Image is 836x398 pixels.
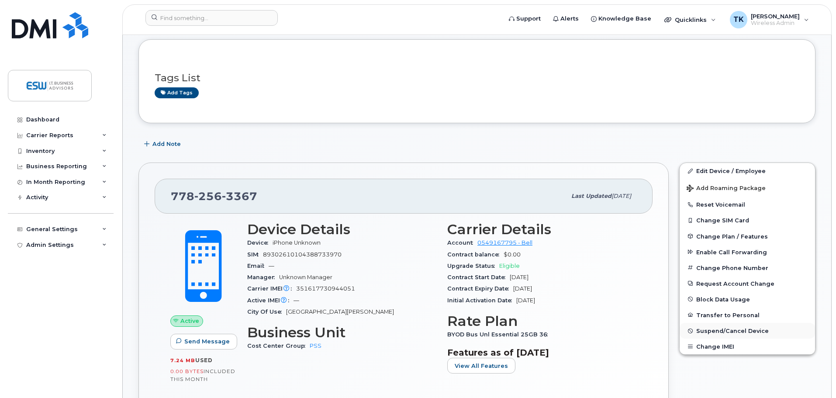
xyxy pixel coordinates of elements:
span: Add Note [152,140,181,148]
span: Eligible [499,263,520,269]
span: — [269,263,274,269]
span: View All Features [455,362,508,370]
span: SIM [247,251,263,258]
button: Block Data Usage [680,291,815,307]
span: 3367 [222,190,257,203]
span: Enable Call Forwarding [696,249,767,255]
h3: Rate Plan [447,313,637,329]
span: 0.00 Bytes [170,368,204,374]
span: Wireless Admin [751,20,800,27]
span: Suspend/Cancel Device [696,328,769,334]
span: [PERSON_NAME] [751,13,800,20]
span: [DATE] [611,193,631,199]
span: Carrier IMEI [247,285,296,292]
span: [GEOGRAPHIC_DATA][PERSON_NAME] [286,308,394,315]
span: — [294,297,299,304]
button: Change Plan / Features [680,228,815,244]
span: Initial Activation Date [447,297,516,304]
span: Send Message [184,337,230,346]
span: Knowledge Base [598,14,651,23]
span: [DATE] [510,274,529,280]
h3: Device Details [247,221,437,237]
span: Device [247,239,273,246]
button: Request Account Change [680,276,815,291]
span: 778 [171,190,257,203]
span: 89302610104388733970 [263,251,342,258]
span: Change Plan / Features [696,233,768,239]
a: PSS [310,343,321,349]
button: Add Roaming Package [680,179,815,197]
button: Add Note [138,136,188,152]
a: Alerts [547,10,585,28]
button: View All Features [447,358,515,374]
h3: Tags List [155,73,799,83]
span: City Of Use [247,308,286,315]
span: BYOD Bus Unl Essential 25GB 36 [447,331,552,338]
button: Change Phone Number [680,260,815,276]
span: 351617730944051 [296,285,355,292]
span: 256 [194,190,222,203]
span: Last updated [571,193,611,199]
span: Active [180,317,199,325]
span: Unknown Manager [279,274,332,280]
span: Contract Start Date [447,274,510,280]
button: Transfer to Personal [680,307,815,323]
button: Suspend/Cancel Device [680,323,815,339]
a: Edit Device / Employee [680,163,815,179]
div: Thomas Kenworthy [724,11,815,28]
span: Contract balance [447,251,504,258]
span: TK [733,14,744,25]
span: Cost Center Group [247,343,310,349]
span: Manager [247,274,279,280]
a: Knowledge Base [585,10,657,28]
span: [DATE] [513,285,532,292]
span: Contract Expiry Date [447,285,513,292]
button: Enable Call Forwarding [680,244,815,260]
span: 7.24 MB [170,357,195,363]
button: Change SIM Card [680,212,815,228]
button: Reset Voicemail [680,197,815,212]
a: Support [503,10,547,28]
a: 0549167795 - Bell [477,239,532,246]
span: Account [447,239,477,246]
input: Find something... [145,10,278,26]
span: used [195,357,213,363]
button: Change IMEI [680,339,815,354]
span: Alerts [560,14,579,23]
span: iPhone Unknown [273,239,321,246]
span: Upgrade Status [447,263,499,269]
span: Active IMEI [247,297,294,304]
span: Email [247,263,269,269]
button: Send Message [170,334,237,350]
h3: Business Unit [247,325,437,340]
span: Add Roaming Package [687,185,766,193]
div: Quicklinks [658,11,722,28]
a: Add tags [155,87,199,98]
h3: Features as of [DATE] [447,347,637,358]
h3: Carrier Details [447,221,637,237]
span: $0.00 [504,251,521,258]
span: Support [516,14,541,23]
span: [DATE] [516,297,535,304]
span: Quicklinks [675,16,707,23]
